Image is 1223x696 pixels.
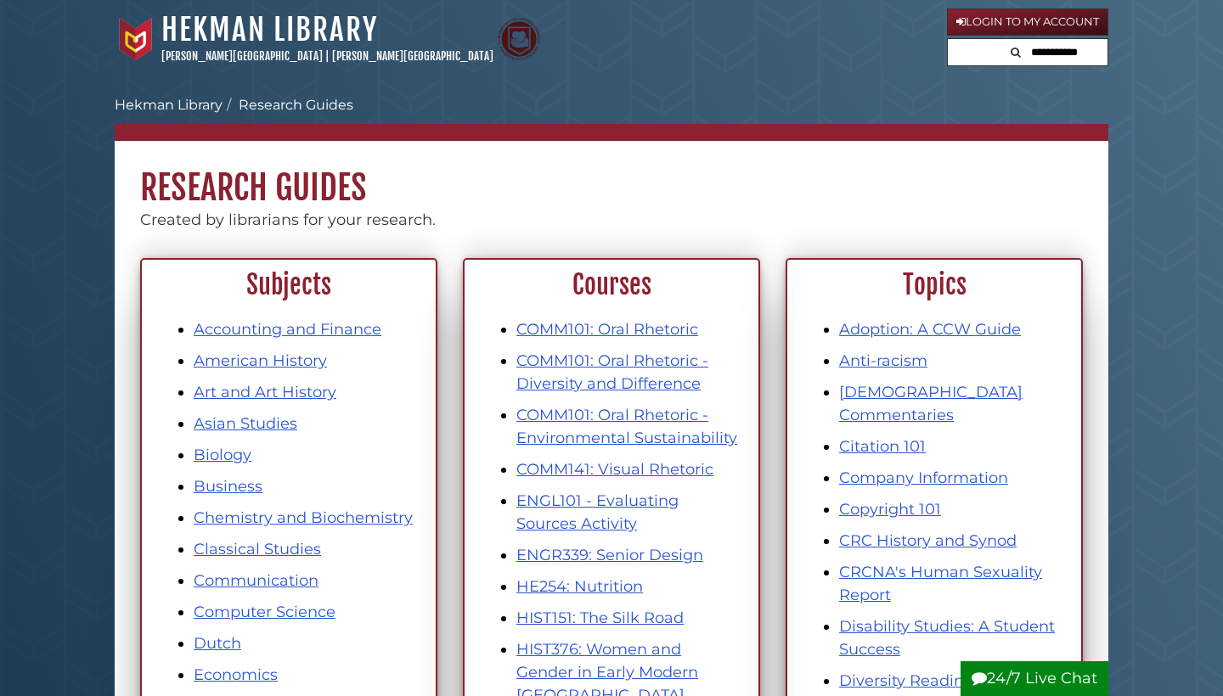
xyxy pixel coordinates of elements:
[1011,47,1021,58] i: Search
[516,491,679,533] a: ENGL101 - Evaluating Sources Activity
[839,617,1055,659] a: Disability Studies: A Student Success
[161,49,323,63] a: [PERSON_NAME][GEOGRAPHIC_DATA]
[161,11,378,48] a: Hekman Library
[194,351,327,370] a: American History
[115,18,157,60] img: Calvin University
[839,671,982,690] a: Diversity Readings
[839,531,1017,550] a: CRC History and Synod
[961,661,1108,696] button: 24/7 Live Chat
[516,460,713,479] a: COMM141: Visual Rhetoric
[498,18,540,60] img: Calvin Theological Seminary
[516,577,643,596] a: HE254: Nutrition
[839,383,1023,424] a: [DEMOGRAPHIC_DATA] Commentaries
[194,603,335,621] a: Computer Science
[194,383,336,401] a: Art and Art History
[1006,39,1026,62] button: Search
[194,571,318,590] a: Communication
[115,97,223,113] a: Hekman Library
[194,446,251,464] a: Biology
[194,508,413,527] a: Chemistry and Biochemistry
[947,8,1108,36] a: Login to My Account
[839,320,1021,339] a: Adoption: A CCW Guide
[140,210,436,229] span: Created by librarians for your research.
[839,563,1042,604] a: CRCNA's Human Sexuality Report
[194,320,381,339] a: Accounting and Finance
[839,437,926,456] a: Citation 101
[839,469,1008,487] a: Company Information
[474,269,749,301] h2: Courses
[194,414,297,433] a: Asian Studies
[325,49,330,63] span: |
[839,500,941,519] a: Copyright 101
[151,269,426,301] h2: Subjects
[516,320,698,339] a: COMM101: Oral Rhetoric
[516,609,684,627] a: HIST151: The Silk Road
[194,477,262,496] a: Business
[239,97,353,113] a: Research Guides
[194,665,278,684] a: Economics
[115,141,1108,209] h1: Research Guides
[516,406,737,447] a: COMM101: Oral Rhetoric - Environmental Sustainability
[194,540,321,558] a: Classical Studies
[516,351,708,393] a: COMM101: Oral Rhetoric - Diversity and Difference
[516,546,703,564] a: ENGR339: Senior Design
[115,95,1108,141] nav: breadcrumb
[194,634,241,653] a: Dutch
[797,269,1072,301] h2: Topics
[839,351,927,370] a: Anti-racism
[332,49,493,63] a: [PERSON_NAME][GEOGRAPHIC_DATA]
